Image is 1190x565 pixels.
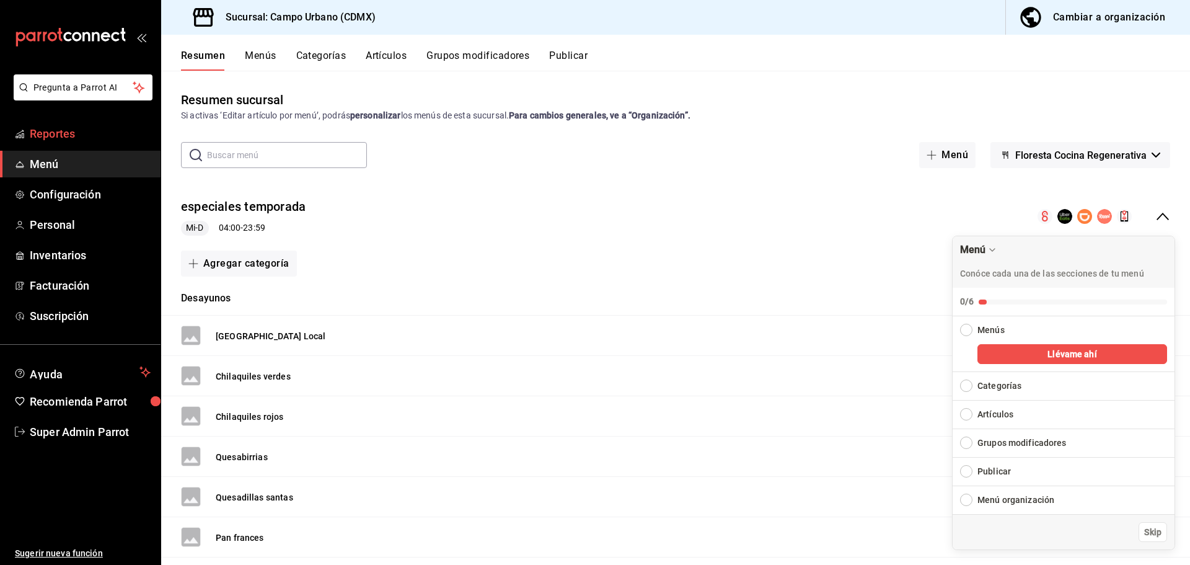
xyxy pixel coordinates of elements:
[426,50,529,71] button: Grupos modificadores
[509,110,690,120] strong: Para cambios generales, ve a “Organización”.
[960,244,986,256] div: Menú
[1139,522,1167,542] button: Skip
[1053,9,1165,26] div: Cambiar a organización
[30,308,151,324] span: Suscripción
[216,411,284,423] button: Chilaquiles rojos
[1015,149,1147,161] span: Floresta Cocina Regenerativa
[30,424,151,440] span: Super Admin Parrot
[161,188,1190,246] div: collapse-menu-row
[15,547,151,560] span: Sugerir nueva función
[30,365,134,380] span: Ayuda
[952,236,1175,550] div: Menú
[216,10,376,25] h3: Sucursal: Campo Urbano (CDMX)
[549,50,588,71] button: Publicar
[30,186,151,203] span: Configuración
[207,143,367,167] input: Buscar menú
[953,401,1175,429] button: Expand Checklist
[181,91,283,109] div: Resumen sucursal
[953,429,1175,457] button: Expand Checklist
[181,50,1190,71] div: navigation tabs
[350,110,401,120] strong: personalizar
[960,295,974,308] div: 0/6
[181,198,306,216] button: especiales temporada
[216,451,268,463] button: Quesabirrias
[1047,348,1096,361] span: Llévame ahí
[216,370,291,383] button: Chilaquiles verdes
[181,109,1170,122] div: Si activas ‘Editar artículo por menú’, podrás los menús de esta sucursal.
[953,236,1175,316] button: Collapse Checklist
[9,90,152,103] a: Pregunta a Parrot AI
[977,408,1013,421] div: Artículos
[30,125,151,142] span: Reportes
[30,393,151,410] span: Recomienda Parrot
[977,324,1005,337] div: Menús
[216,330,325,342] button: [GEOGRAPHIC_DATA] Local
[953,236,1175,288] div: Drag to move checklist
[1144,526,1161,539] span: Skip
[216,532,264,544] button: Pan frances
[14,74,152,100] button: Pregunta a Parrot AI
[953,458,1175,486] button: Expand Checklist
[30,156,151,172] span: Menú
[953,486,1175,514] button: Expand Checklist
[245,50,276,71] button: Menús
[977,344,1167,364] button: Llévame ahí
[136,32,146,42] button: open_drawer_menu
[181,251,297,277] button: Agregar categoría
[30,216,151,233] span: Personal
[960,267,1144,280] p: Conóce cada una de las secciones de tu menú
[366,50,407,71] button: Artículos
[990,142,1170,168] button: Floresta Cocina Regenerativa
[919,142,976,168] button: Menú
[953,372,1175,400] button: Expand Checklist
[181,291,231,306] button: Desayunos
[977,465,1011,478] div: Publicar
[977,437,1067,450] div: Grupos modificadores
[296,50,346,71] button: Categorías
[33,81,133,94] span: Pregunta a Parrot AI
[181,50,225,71] button: Resumen
[30,277,151,294] span: Facturación
[977,380,1021,393] div: Categorías
[30,247,151,264] span: Inventarios
[216,491,293,504] button: Quesadillas santas
[977,494,1054,507] div: Menú organización
[181,221,209,234] span: Mi-D
[181,221,306,236] div: 04:00 - 23:59
[953,316,1175,337] button: Collapse Checklist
